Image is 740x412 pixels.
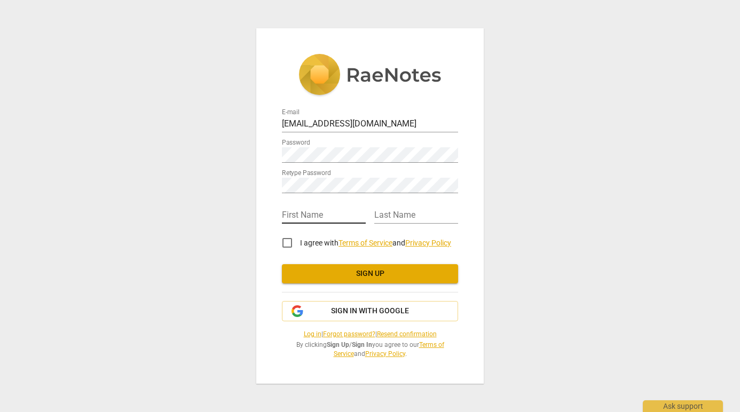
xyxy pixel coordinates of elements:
[290,268,450,279] span: Sign up
[405,239,451,247] a: Privacy Policy
[282,170,331,177] label: Retype Password
[331,306,409,316] span: Sign in with Google
[282,301,458,321] button: Sign in with Google
[304,330,321,338] a: Log in
[643,400,723,412] div: Ask support
[323,330,375,338] a: Forgot password?
[282,264,458,283] button: Sign up
[282,330,458,339] span: | |
[282,340,458,358] span: By clicking / you agree to our and .
[365,350,405,358] a: Privacy Policy
[282,140,310,146] label: Password
[377,330,437,338] a: Resend confirmation
[282,109,300,116] label: E-mail
[327,341,349,348] b: Sign Up
[300,239,451,247] span: I agree with and
[334,341,444,358] a: Terms of Service
[298,54,442,98] img: 5ac2273c67554f335776073100b6d88f.svg
[352,341,372,348] b: Sign In
[338,239,392,247] a: Terms of Service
